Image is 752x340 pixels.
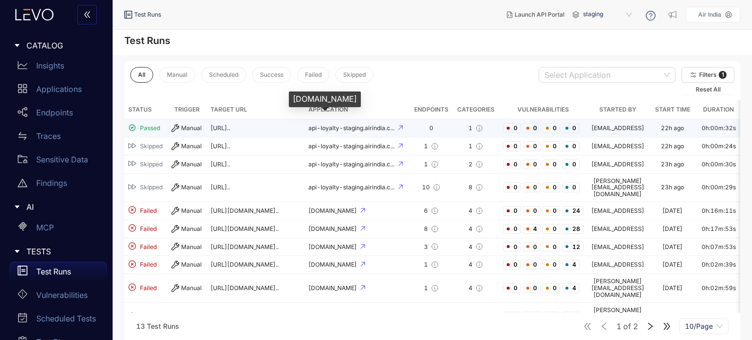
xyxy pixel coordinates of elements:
[457,284,495,292] div: 4
[14,204,21,210] span: caret-right
[503,123,521,133] span: 0
[10,79,107,103] a: Applications
[697,256,740,274] td: 0h:02m:39s
[211,142,230,150] span: [URL]..
[18,178,27,188] span: warning
[587,238,648,256] td: [EMAIL_ADDRESS]
[308,225,358,232] span: [DOMAIN_NAME]
[140,285,157,292] span: Failed
[503,182,521,192] span: 0
[697,220,740,238] td: 0h:17m:53s
[542,312,560,321] span: 0
[414,225,449,233] div: 8
[562,224,584,234] span: 28
[662,285,682,292] div: [DATE]
[10,173,107,197] a: Findings
[36,108,73,117] p: Endpoints
[83,11,91,20] span: double-left
[124,100,167,119] th: Status
[503,283,521,293] span: 0
[209,71,238,78] span: Scheduled
[308,142,396,150] span: api-loyalty-staging.airindia.c...
[171,225,203,233] div: Manual
[18,131,27,141] span: swap
[523,206,540,216] span: 0
[211,261,279,268] span: [URL][DOMAIN_NAME]..
[457,225,495,233] div: 4
[171,243,203,250] div: Manual
[201,67,246,83] button: Scheduled
[10,218,107,241] a: MCP
[697,202,740,220] td: 0h:16m:11s
[499,7,572,23] button: Launch API Portal
[457,243,495,250] div: 4
[499,100,587,119] th: Vulnerabilities
[562,141,580,151] span: 0
[211,284,279,292] span: [URL][DOMAIN_NAME]..
[308,124,396,132] span: api-loyalty-staging.airindia.c...
[587,119,648,137] td: [EMAIL_ADDRESS]
[697,137,740,156] td: 0h:00m:24s
[523,123,540,133] span: 0
[140,161,163,168] span: Skipped
[36,179,67,187] p: Findings
[171,284,203,292] div: Manual
[503,141,521,151] span: 0
[457,124,495,132] div: 1
[36,85,82,93] p: Applications
[562,159,580,169] span: 0
[140,143,163,150] span: Skipped
[36,314,96,323] p: Scheduled Tests
[414,261,449,269] div: 1
[542,242,560,252] span: 0
[308,207,358,214] span: [DOMAIN_NAME]
[138,71,145,78] span: All
[685,319,723,334] span: 10/Page
[697,119,740,137] td: 0h:00m:32s
[414,142,449,150] div: 1
[523,312,540,321] span: 0
[523,159,540,169] span: 0
[171,124,203,132] div: Manual
[211,207,279,214] span: [URL][DOMAIN_NAME]..
[681,67,734,83] button: Filters1
[26,41,99,50] span: CATALOG
[681,85,734,94] button: Reset All
[308,243,358,250] span: [DOMAIN_NAME]
[252,67,291,83] button: Success
[648,100,697,119] th: Start Time
[523,182,540,192] span: 0
[457,207,495,215] div: 4
[587,303,648,331] td: [PERSON_NAME][EMAIL_ADDRESS][DOMAIN_NAME]
[662,244,682,250] div: [DATE]
[335,67,374,83] button: Skipped
[26,203,99,211] span: AI
[211,243,279,250] span: [URL][DOMAIN_NAME]..
[140,184,163,191] span: Skipped
[211,124,230,132] span: [URL]..
[414,207,449,215] div: 6
[587,156,648,174] td: [EMAIL_ADDRESS]
[10,150,107,173] a: Sensitive Data
[587,274,648,302] td: [PERSON_NAME][EMAIL_ADDRESS][DOMAIN_NAME]
[562,206,584,216] span: 24
[698,11,721,18] p: Air India
[167,71,188,78] span: Manual
[697,274,740,302] td: 0h:02m:59s
[308,160,396,168] span: api-loyalty-staging.airindia.c...
[6,241,107,262] div: TESTS
[661,143,684,150] div: 22h ago
[662,322,671,331] span: double-right
[410,100,453,119] th: Endpoints
[587,137,648,156] td: [EMAIL_ADDRESS]
[503,224,521,234] span: 0
[140,207,157,214] span: Failed
[699,71,717,78] span: Filters
[10,126,107,150] a: Traces
[697,100,740,119] th: Duration
[171,142,203,150] div: Manual
[542,182,560,192] span: 0
[10,103,107,126] a: Endpoints
[542,260,560,270] span: 0
[140,125,160,132] span: Passed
